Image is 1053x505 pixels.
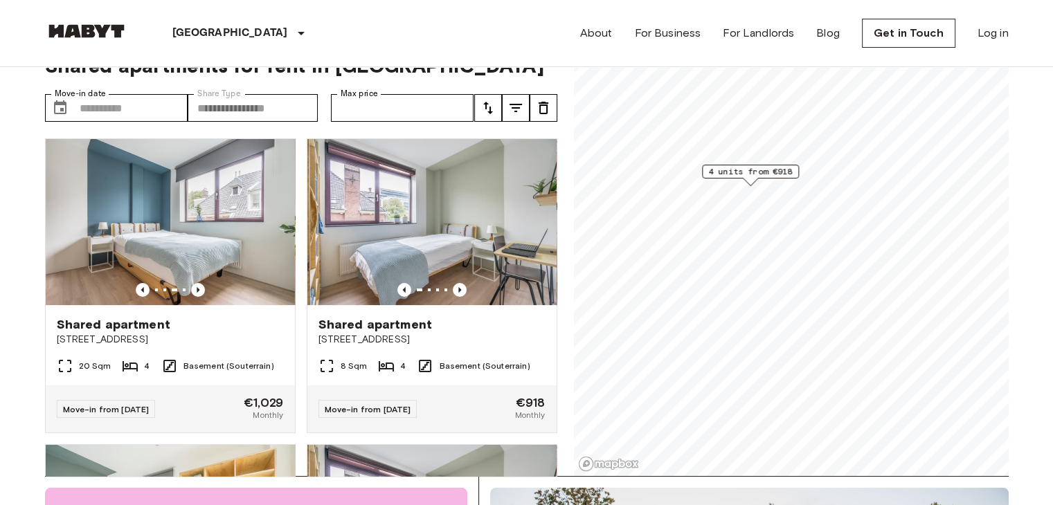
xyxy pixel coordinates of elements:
button: tune [530,94,557,122]
span: Basement (Souterrain) [439,360,530,372]
img: Marketing picture of unit NL-13-11-001-01Q [307,139,557,305]
span: [STREET_ADDRESS] [318,333,546,347]
button: tune [474,94,502,122]
span: €1,029 [244,396,284,409]
span: Move-in from [DATE] [63,404,150,414]
span: Shared apartment [57,316,170,333]
span: Basement (Souterrain) [183,360,274,372]
span: €918 [516,396,546,409]
button: Previous image [453,283,467,297]
span: 4 [400,360,406,372]
a: Blog [816,25,840,42]
div: Map marker [702,165,799,186]
a: For Business [634,25,701,42]
a: About [580,25,613,42]
a: For Landlords [723,25,794,42]
a: Log in [978,25,1009,42]
button: tune [502,94,530,122]
span: Monthly [514,409,545,421]
span: Monthly [253,409,283,421]
span: 20 Sqm [79,360,111,372]
label: Move-in date [55,88,106,100]
a: Mapbox logo [578,456,639,472]
span: 8 Sqm [341,360,368,372]
img: Marketing picture of unit NL-13-11-004-02Q [46,139,295,305]
a: Previous imagePrevious imageShared apartment[STREET_ADDRESS]20 Sqm4Basement (Souterrain)Move-in f... [45,138,296,433]
button: Previous image [136,283,150,297]
span: 4 [144,360,150,372]
span: 4 units from €918 [708,165,793,178]
a: Get in Touch [862,19,955,48]
canvas: Map [574,37,1009,476]
label: Share Type [197,88,241,100]
span: Move-in from [DATE] [325,404,411,414]
button: Previous image [191,283,205,297]
button: Previous image [397,283,411,297]
p: [GEOGRAPHIC_DATA] [172,25,288,42]
span: [STREET_ADDRESS] [57,333,284,347]
span: Shared apartment [318,316,432,333]
a: Marketing picture of unit NL-13-11-001-01QPrevious imagePrevious imageShared apartment[STREET_ADD... [307,138,557,433]
button: Choose date [46,94,74,122]
label: Max price [341,88,378,100]
img: Habyt [45,24,128,38]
